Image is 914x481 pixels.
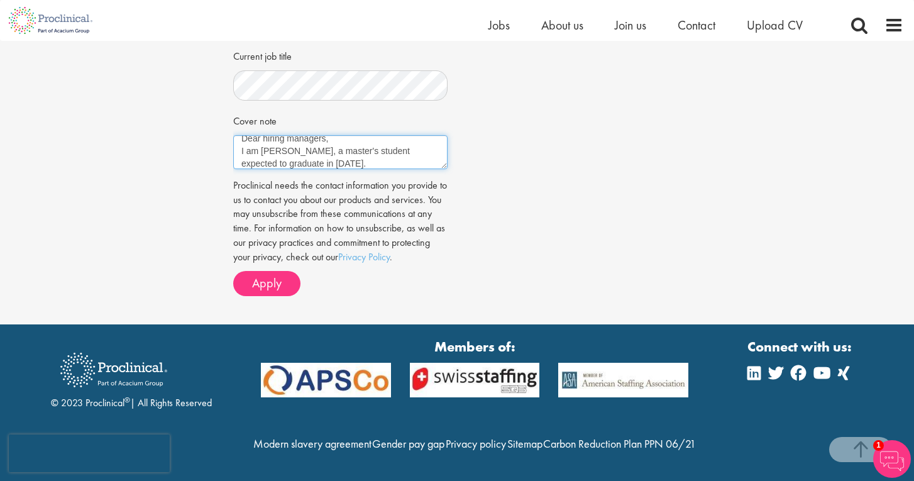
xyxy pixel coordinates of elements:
img: Proclinical Recruitment [51,344,177,396]
p: Proclinical needs the contact information you provide to us to contact you about our products and... [233,179,448,265]
a: Carbon Reduction Plan PPN 06/21 [543,436,696,451]
img: APSCo [251,363,400,397]
a: Join us [615,17,646,33]
img: Chatbot [873,440,911,478]
img: APSCo [400,363,549,397]
a: Sitemap [507,436,542,451]
a: Jobs [488,17,510,33]
img: APSCo [549,363,698,397]
a: Upload CV [747,17,803,33]
a: Privacy policy [446,436,506,451]
a: Modern slavery agreement [253,436,372,451]
span: 1 [873,440,884,451]
button: Apply [233,271,300,296]
strong: Connect with us: [747,337,854,357]
sup: ® [124,395,130,405]
div: © 2023 Proclinical | All Rights Reserved [51,343,212,411]
label: Cover note [233,110,277,129]
a: Contact [678,17,715,33]
a: Gender pay gap [372,436,444,451]
a: Privacy Policy [338,250,390,263]
a: About us [541,17,583,33]
strong: Members of: [261,337,688,357]
iframe: reCAPTCHA [9,434,170,472]
label: Current job title [233,45,292,64]
span: Apply [252,275,282,291]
